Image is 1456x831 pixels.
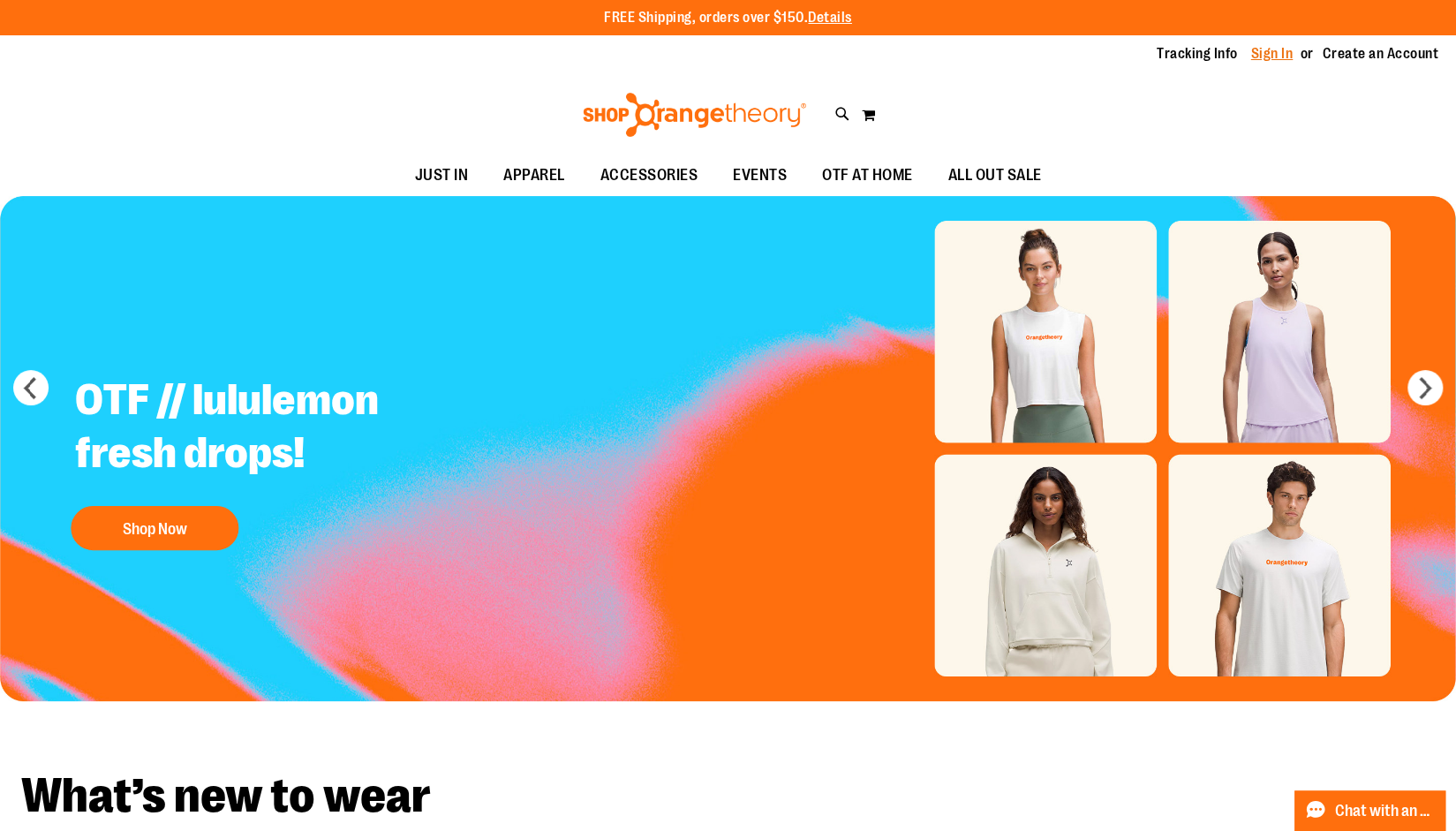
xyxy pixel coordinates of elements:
span: ALL OUT SALE [948,155,1042,195]
h2: What’s new to wear [21,772,1435,820]
h2: OTF // lululemon fresh drops! [62,360,501,497]
button: Chat with an Expert [1294,790,1446,831]
button: next [1407,370,1443,405]
a: Details [808,10,852,26]
span: EVENTS [733,155,787,195]
a: Tracking Info [1157,44,1238,64]
a: Sign In [1251,44,1294,64]
button: Shop Now [71,506,238,550]
span: OTF AT HOME [822,155,913,195]
a: Create an Account [1323,44,1439,64]
span: APPAREL [503,155,565,195]
a: OTF // lululemon fresh drops! Shop Now [62,360,501,559]
span: ACCESSORIES [600,155,698,195]
span: Chat with an Expert [1335,803,1435,820]
p: FREE Shipping, orders over $150. [604,8,852,28]
span: JUST IN [415,155,469,195]
button: prev [13,370,49,405]
img: Shop Orangetheory [580,93,809,137]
